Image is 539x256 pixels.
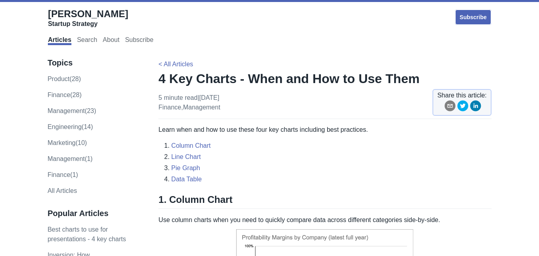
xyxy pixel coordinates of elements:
a: All Articles [47,187,77,194]
button: email [444,100,456,114]
div: Startup Strategy [48,20,128,28]
a: Data Table [171,176,201,183]
a: Management(1) [47,155,93,162]
a: Search [77,36,97,45]
h2: 1. Column Chart [158,194,491,209]
p: Learn when and how to use these four key charts including best practices. [158,125,491,135]
h3: Topics [47,58,142,68]
a: management(23) [47,107,96,114]
a: Best charts to use for presentations - 4 key charts [47,226,126,242]
a: Column Chart [171,142,211,149]
h1: 4 Key Charts - When and How to Use Them [158,71,491,87]
a: About [103,36,120,45]
a: finance(28) [47,91,81,98]
a: marketing(10) [47,139,87,146]
a: Subscribe [125,36,153,45]
span: Share this article: [437,91,487,100]
a: Finance(1) [47,171,78,178]
a: engineering(14) [47,123,93,130]
p: 5 minute read | [DATE] , [158,93,220,112]
a: product(28) [47,75,81,82]
button: twitter [457,100,468,114]
h3: Popular Articles [47,208,142,218]
a: [PERSON_NAME]Startup Strategy [48,8,128,28]
button: linkedin [470,100,481,114]
a: Articles [48,36,71,45]
span: [PERSON_NAME] [48,8,128,19]
a: Subscribe [455,9,492,25]
a: < All Articles [158,61,193,67]
a: Line Chart [171,153,201,160]
a: management [183,104,220,111]
a: Pie Graph [171,165,200,171]
a: finance [158,104,181,111]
